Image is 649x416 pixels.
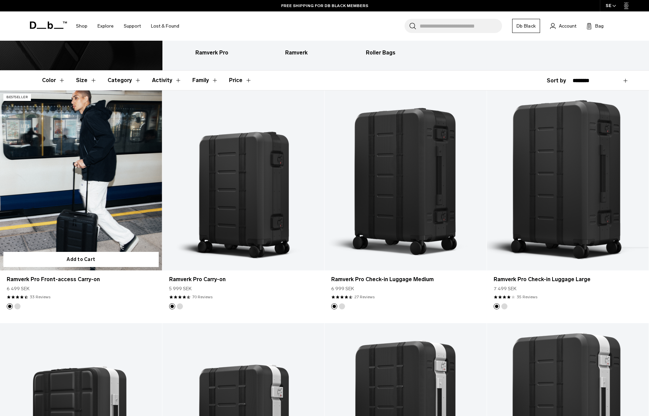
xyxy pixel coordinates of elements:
p: Bestseller [3,94,31,101]
span: Account [559,23,576,30]
h3: Ramverk [260,49,333,57]
button: Silver [177,303,183,309]
button: Toggle Filter [192,71,218,90]
span: Bag [595,23,604,30]
button: Toggle Filter [42,71,65,90]
a: 70 reviews [192,294,213,300]
nav: Main Navigation [71,11,184,41]
button: Black Out [169,303,175,309]
h3: Ramverk Pro [176,49,249,57]
a: 33 reviews [30,294,50,300]
button: Toggle Filter [152,71,182,90]
a: Explore [98,14,114,38]
button: Add to Cart [3,252,159,267]
a: Shop [76,14,87,38]
a: Ramverk Pro Check-in Luggage Large [487,90,649,270]
button: Toggle Filter [108,71,141,90]
button: Black Out [494,303,500,309]
a: Ramverk Pro Carry-on [169,275,318,283]
span: 6 999 SEK [331,285,354,292]
a: FREE SHIPPING FOR DB BLACK MEMBERS [281,3,368,9]
a: Support [124,14,141,38]
a: Ramverk Pro Check-in Luggage Large [494,275,642,283]
button: Bag [586,22,604,30]
span: 6 499 SEK [7,285,30,292]
button: Silver [14,303,21,309]
a: Lost & Found [151,14,179,38]
a: Ramverk Pro Check-in Luggage Medium [331,275,480,283]
h3: Roller Bags [344,49,417,57]
button: Toggle Price [229,71,252,90]
span: 5 999 SEK [169,285,192,292]
a: Ramverk Pro Carry-on [162,90,324,270]
a: 35 reviews [517,294,537,300]
button: Black Out [7,303,13,309]
a: Ramverk Pro Check-in Luggage Medium [324,90,487,270]
button: Toggle Filter [76,71,97,90]
a: Account [550,22,576,30]
span: 7 499 SEK [494,285,517,292]
button: Silver [501,303,507,309]
a: Db Black [512,19,540,33]
a: 27 reviews [354,294,375,300]
button: Black Out [331,303,337,309]
a: Ramverk Pro Front-access Carry-on [7,275,155,283]
button: Silver [339,303,345,309]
